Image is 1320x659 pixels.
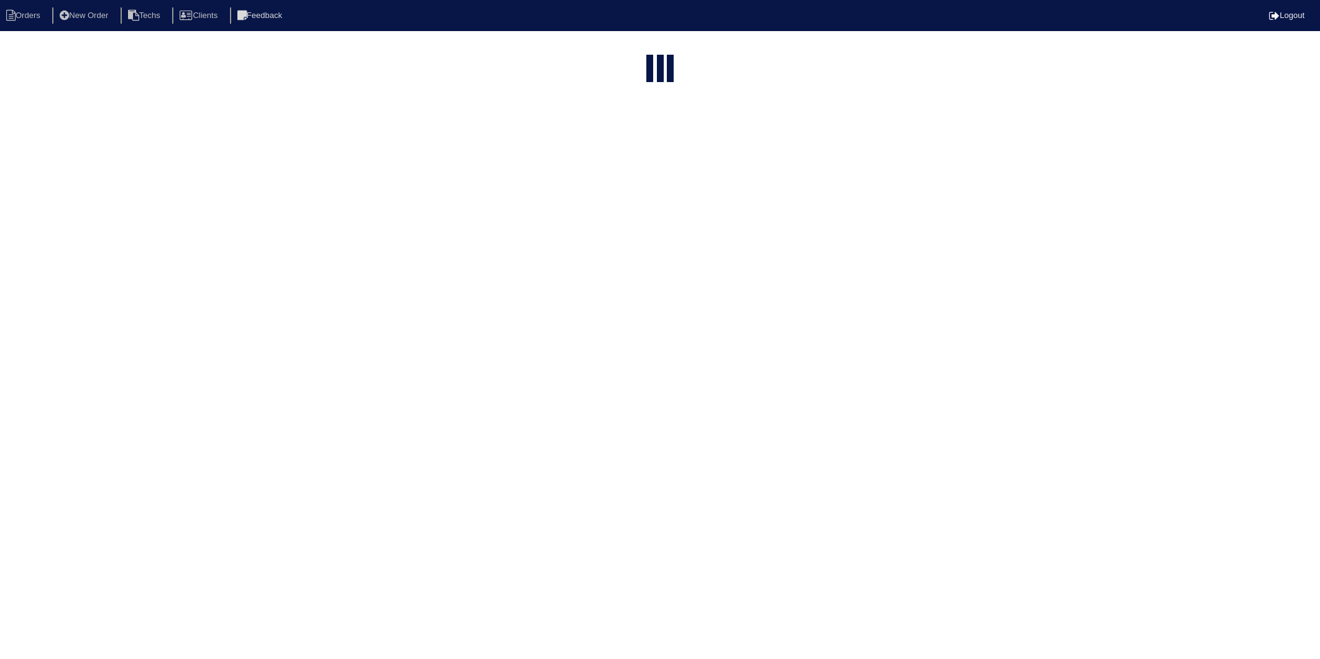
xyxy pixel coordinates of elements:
a: New Order [52,11,118,20]
li: Techs [121,7,170,24]
a: Techs [121,11,170,20]
a: Clients [172,11,227,20]
div: loading... [657,55,664,88]
li: Feedback [230,7,292,24]
li: New Order [52,7,118,24]
a: Logout [1269,11,1304,20]
li: Clients [172,7,227,24]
